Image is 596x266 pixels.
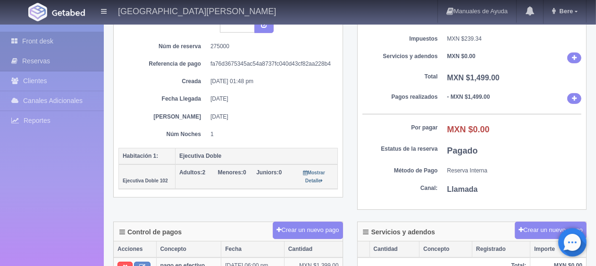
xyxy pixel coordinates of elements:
[52,9,85,16] img: Getabed
[557,8,573,15] span: Bere
[256,169,278,176] strong: Juniors:
[119,229,182,236] h4: Control de pagos
[210,77,331,86] dd: [DATE] 01:48 pm
[210,60,331,68] dd: fa76d3675345ac54a8737fc040d43cf82aa228b4
[515,222,587,239] button: Crear un nuevo cargo
[210,95,331,103] dd: [DATE]
[447,53,476,60] b: MXN $0.00
[447,185,478,193] b: Llamada
[447,125,490,134] b: MXN $0.00
[256,169,282,176] span: 0
[447,74,500,82] b: MXN $1,499.00
[362,35,438,43] dt: Impuestos
[218,169,243,176] strong: Menores:
[126,95,201,103] dt: Fecha Llegada
[362,124,438,132] dt: Por pagar
[126,77,201,86] dt: Creada
[362,184,438,192] dt: Canal:
[126,130,201,138] dt: Núm Noches
[369,241,420,257] th: Cantidad
[126,113,201,121] dt: [PERSON_NAME]
[114,241,156,257] th: Acciones
[362,73,438,81] dt: Total
[179,169,202,176] strong: Adultos:
[156,241,221,257] th: Concepto
[303,169,325,184] a: Mostrar Detalle
[126,43,201,51] dt: Núm de reserva
[118,5,276,17] h4: [GEOGRAPHIC_DATA][PERSON_NAME]
[303,170,325,183] small: Mostrar Detalle
[273,222,343,239] button: Crear un nuevo pago
[530,241,586,257] th: Importe
[362,93,438,101] dt: Pagos realizados
[420,241,472,257] th: Concepto
[210,130,331,138] dd: 1
[447,146,478,155] b: Pagado
[363,229,435,236] h4: Servicios y adendos
[221,241,284,257] th: Fecha
[362,145,438,153] dt: Estatus de la reserva
[362,52,438,60] dt: Servicios y adendos
[362,167,438,175] dt: Método de Pago
[123,153,158,159] b: Habitación 1:
[447,167,582,175] dd: Reserva Interna
[126,60,201,68] dt: Referencia de pago
[210,43,331,51] dd: 275000
[123,178,168,183] small: Ejecutiva Doble 102
[447,94,490,100] b: - MXN $1,499.00
[179,169,205,176] span: 2
[176,148,338,164] th: Ejecutiva Doble
[28,3,47,21] img: Getabed
[472,241,530,257] th: Registrado
[218,169,246,176] span: 0
[447,35,582,43] dd: MXN $239.34
[284,241,342,257] th: Cantidad
[210,113,331,121] dd: [DATE]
